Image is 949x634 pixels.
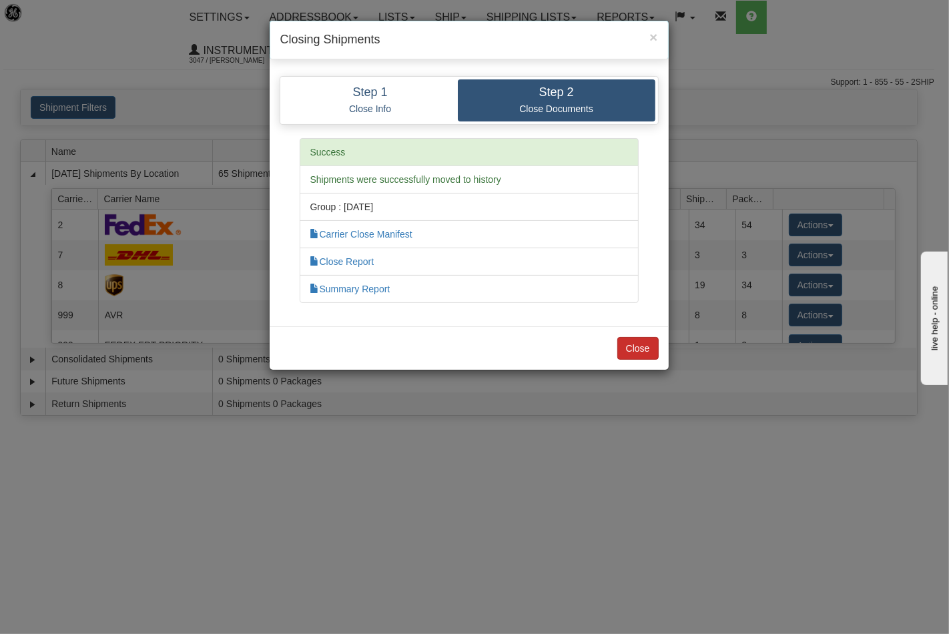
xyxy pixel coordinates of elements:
h4: Step 1 [293,86,448,99]
a: Step 1 Close Info [283,79,458,121]
h4: Closing Shipments [280,31,658,49]
button: Close [617,337,659,360]
p: Close Info [293,103,448,115]
h4: Step 2 [468,86,645,99]
a: Step 2 Close Documents [458,79,655,121]
li: Success [300,138,639,166]
li: Group : [DATE] [300,193,639,221]
a: Summary Report [310,284,390,294]
div: live help - online [10,11,123,21]
a: Close Report [310,256,374,267]
span: × [649,29,657,45]
p: Close Documents [468,103,645,115]
button: Close [649,30,657,44]
iframe: chat widget [918,249,948,385]
li: Shipments were successfully moved to history [300,166,639,194]
a: Carrier Close Manifest [310,229,412,240]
